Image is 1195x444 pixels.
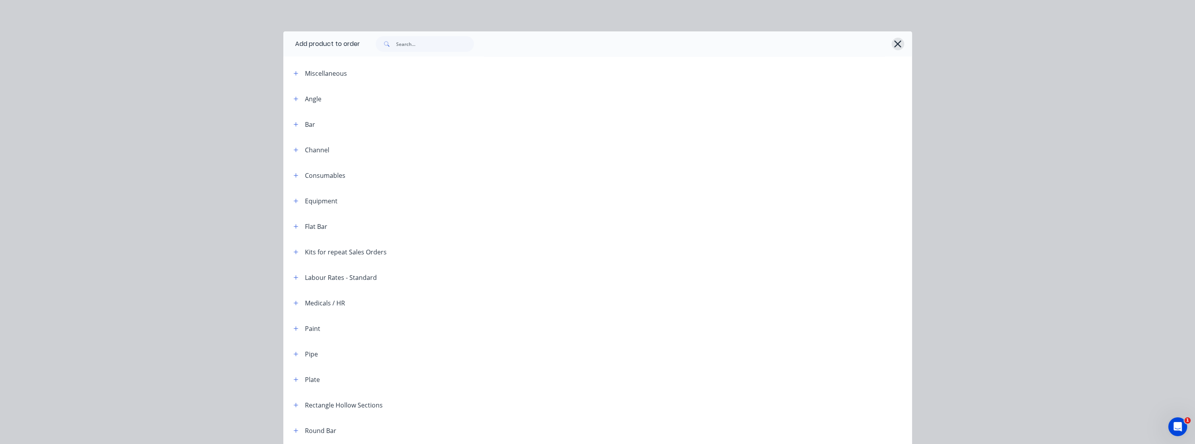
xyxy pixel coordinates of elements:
div: Channel [305,145,329,155]
div: Rectangle Hollow Sections [305,400,383,410]
input: Search... [396,36,474,52]
div: Pipe [305,349,318,359]
div: Equipment [305,196,338,206]
div: Consumables [305,171,345,180]
div: Flat Bar [305,222,327,231]
iframe: Intercom live chat [1168,417,1187,436]
div: Round Bar [305,426,336,435]
div: Medicals / HR [305,298,345,308]
div: Bar [305,120,315,129]
div: Miscellaneous [305,69,347,78]
div: Plate [305,375,320,384]
div: Add product to order [283,31,360,57]
div: Angle [305,94,321,104]
div: Kits for repeat Sales Orders [305,247,387,257]
div: Paint [305,324,320,333]
span: 1 [1184,417,1191,424]
div: Labour Rates - Standard [305,273,377,282]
